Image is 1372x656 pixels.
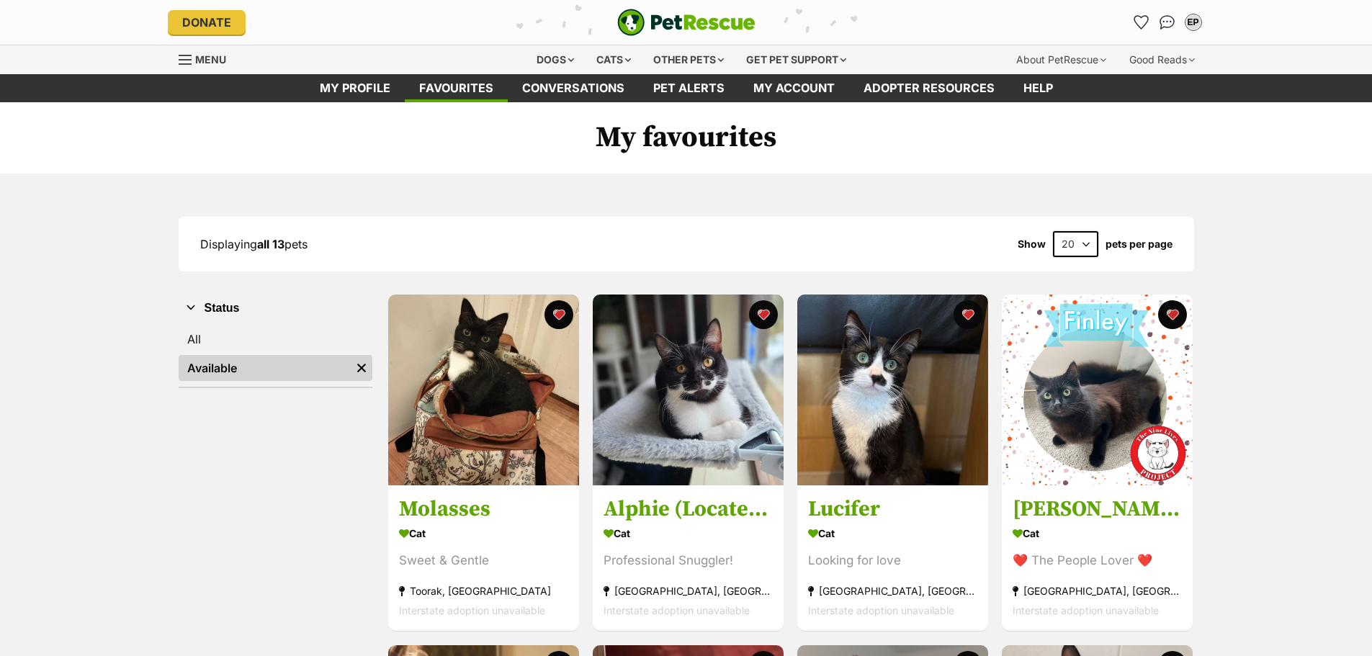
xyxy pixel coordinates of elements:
[808,582,977,601] div: [GEOGRAPHIC_DATA], [GEOGRAPHIC_DATA]
[544,300,573,329] button: favourite
[586,45,641,74] div: Cats
[797,295,988,485] img: Lucifer
[1106,238,1173,250] label: pets per page
[604,582,773,601] div: [GEOGRAPHIC_DATA], [GEOGRAPHIC_DATA]
[399,552,568,571] div: Sweet & Gentle
[1156,11,1179,34] a: Conversations
[808,552,977,571] div: Looking for love
[1013,552,1182,571] div: ❤️ The People Lover ❤️
[593,295,784,485] img: Alphie (Located in Wantirna South)
[388,295,579,485] img: Molasses
[604,496,773,524] h3: Alphie (Located in [GEOGRAPHIC_DATA])
[1186,15,1201,30] div: EP
[808,605,954,617] span: Interstate adoption unavailable
[1182,11,1205,34] button: My account
[168,10,246,35] a: Donate
[1158,300,1187,329] button: favourite
[739,74,849,102] a: My account
[200,237,308,251] span: Displaying pets
[1006,45,1116,74] div: About PetRescue
[643,45,734,74] div: Other pets
[797,485,988,632] a: Lucifer Cat Looking for love [GEOGRAPHIC_DATA], [GEOGRAPHIC_DATA] Interstate adoption unavailable...
[736,45,856,74] div: Get pet support
[617,9,756,36] img: logo-e224e6f780fb5917bec1dbf3a21bbac754714ae5b6737aabdf751b685950b380.svg
[179,355,351,381] a: Available
[604,552,773,571] div: Professional Snuggler!
[179,45,236,71] a: Menu
[1009,74,1067,102] a: Help
[405,74,508,102] a: Favourites
[808,524,977,544] div: Cat
[954,300,982,329] button: favourite
[399,496,568,524] h3: Molasses
[179,326,372,352] a: All
[808,496,977,524] h3: Lucifer
[1013,496,1182,524] h3: [PERSON_NAME] *9 Lives Project Rescue*
[749,300,778,329] button: favourite
[604,524,773,544] div: Cat
[604,605,750,617] span: Interstate adoption unavailable
[849,74,1009,102] a: Adopter resources
[1002,295,1193,485] img: Finley *9 Lives Project Rescue*
[1119,45,1205,74] div: Good Reads
[1018,238,1046,250] span: Show
[399,524,568,544] div: Cat
[1013,605,1159,617] span: Interstate adoption unavailable
[179,299,372,318] button: Status
[351,355,372,381] a: Remove filter
[1160,15,1175,30] img: chat-41dd97257d64d25036548639549fe6c8038ab92f7586957e7f3b1b290dea8141.svg
[526,45,584,74] div: Dogs
[639,74,739,102] a: Pet alerts
[195,53,226,66] span: Menu
[1013,524,1182,544] div: Cat
[399,582,568,601] div: Toorak, [GEOGRAPHIC_DATA]
[593,485,784,632] a: Alphie (Located in [GEOGRAPHIC_DATA]) Cat Professional Snuggler! [GEOGRAPHIC_DATA], [GEOGRAPHIC_D...
[1013,582,1182,601] div: [GEOGRAPHIC_DATA], [GEOGRAPHIC_DATA]
[508,74,639,102] a: conversations
[179,323,372,387] div: Status
[1130,11,1205,34] ul: Account quick links
[257,237,284,251] strong: all 13
[617,9,756,36] a: PetRescue
[1130,11,1153,34] a: Favourites
[399,605,545,617] span: Interstate adoption unavailable
[305,74,405,102] a: My profile
[388,485,579,632] a: Molasses Cat Sweet & Gentle Toorak, [GEOGRAPHIC_DATA] Interstate adoption unavailable favourite
[1002,485,1193,632] a: [PERSON_NAME] *9 Lives Project Rescue* Cat ❤️ The People Lover ❤️ [GEOGRAPHIC_DATA], [GEOGRAPHIC_...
